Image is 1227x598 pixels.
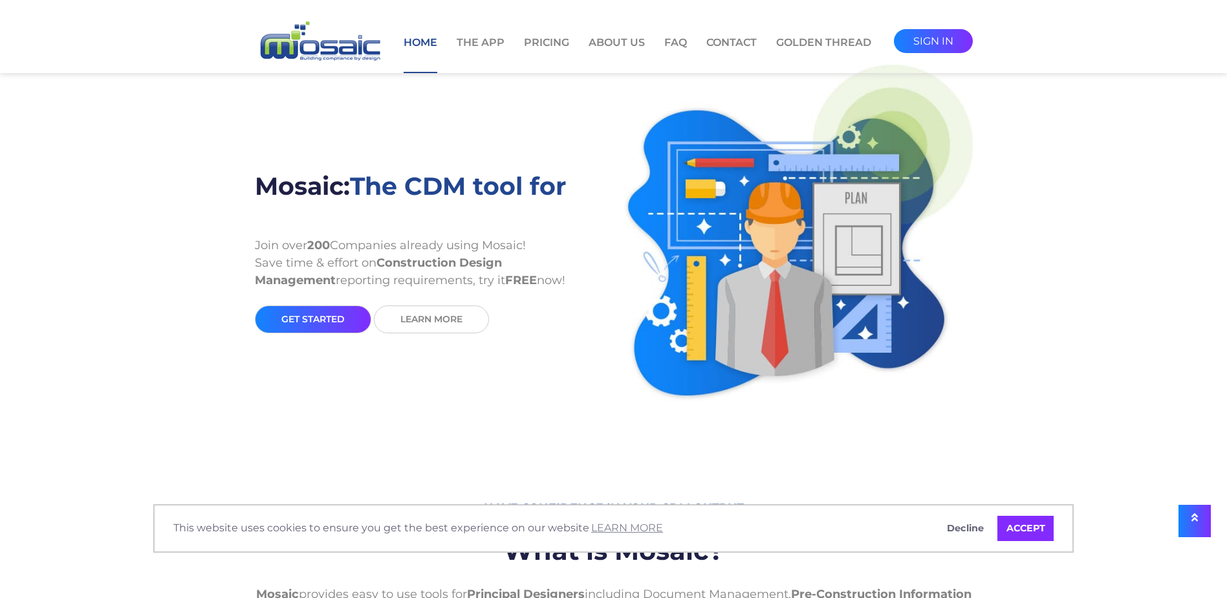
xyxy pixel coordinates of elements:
h1: Mosaic: [255,162,604,211]
a: Learn More [374,305,489,333]
a: FAQ [664,35,687,72]
a: Home [404,35,437,73]
a: get started [255,305,371,333]
strong: 200 [307,238,330,252]
a: Golden Thread [776,35,871,72]
strong: Construction Design Management [255,256,502,287]
span: The CDM tool for [350,171,566,201]
p: Join over Companies already using Mosaic! Save time & effort on reporting requirements, try it now! [255,237,604,305]
a: learn more about cookies [589,518,665,538]
span: This website uses cookies to ensure you get the best experience on our website [173,518,928,538]
img: logo [255,19,384,64]
a: The App [457,35,505,72]
a: Pricing [524,35,569,72]
div: cookieconsent [153,504,1074,553]
a: About Us [589,35,645,72]
a: deny cookies [939,516,993,542]
h6: Have Confidence in your CDM output [255,492,973,526]
strong: FREE [505,273,537,287]
a: Contact [706,35,757,72]
a: sign in [894,29,973,53]
a: allow cookies [997,516,1054,542]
